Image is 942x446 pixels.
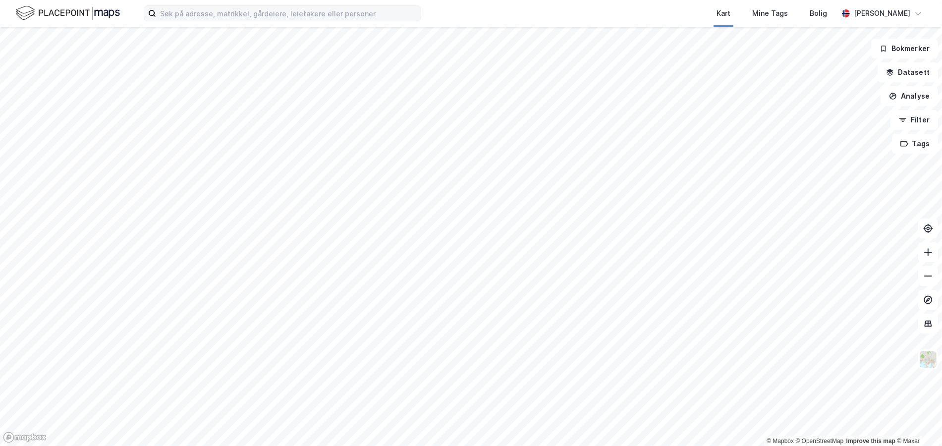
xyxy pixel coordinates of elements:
div: Mine Tags [752,7,788,19]
iframe: Chat Widget [892,398,942,446]
input: Søk på adresse, matrikkel, gårdeiere, leietakere eller personer [156,6,421,21]
div: Kontrollprogram for chat [892,398,942,446]
img: logo.f888ab2527a4732fd821a326f86c7f29.svg [16,4,120,22]
div: [PERSON_NAME] [854,7,910,19]
div: Bolig [810,7,827,19]
div: Kart [717,7,730,19]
